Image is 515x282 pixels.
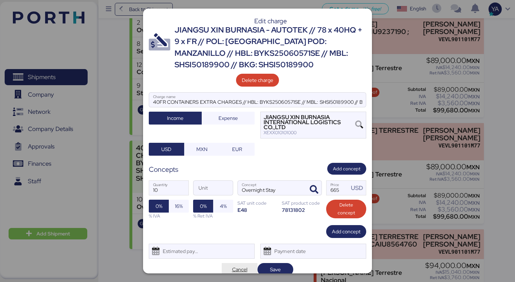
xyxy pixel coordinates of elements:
[219,114,238,122] span: Expense
[282,200,322,206] div: SAT product code
[332,201,360,217] span: Delete concept
[242,76,273,84] span: Delete charge
[237,206,278,213] div: E48
[161,145,171,154] span: USD
[232,265,247,274] span: Cancel
[175,202,183,210] span: 16%
[237,200,278,206] div: SAT unit code
[219,143,255,156] button: EUR
[193,181,233,195] input: Unit
[156,202,162,210] span: 0%
[333,165,360,173] span: Add concept
[149,112,202,125] button: Income
[202,112,255,125] button: Expense
[236,74,279,87] button: Delete charge
[222,263,257,276] button: Cancel
[306,182,322,197] button: ConceptConcept
[149,93,366,107] input: Charge name
[149,164,178,175] div: Concepts
[200,202,207,210] span: 0%
[167,114,183,122] span: Income
[326,200,366,218] button: Delete concept
[175,24,366,71] div: JIANGSU XIN BURNASIA - AUTOTEK // 78 x 40HQ + 9 x FR // POL: [GEOGRAPHIC_DATA] POD: MANZANILLO //...
[238,181,304,195] input: Concept
[257,263,293,276] button: Save
[193,200,213,213] button: 0%
[327,181,349,195] input: Price
[196,145,207,154] span: MXN
[184,143,220,156] button: MXN
[149,200,169,213] button: 0%
[149,181,188,195] input: Quantity
[326,225,366,238] button: Add concept
[327,163,366,175] button: Add concept
[264,130,355,135] div: XEXX010101000
[264,115,355,130] div: JIANGSU XIN BURNASIA INTERNATIONAL LOGISTICS CO.,LTD
[220,202,227,210] span: 4%
[232,145,242,154] span: EUR
[332,227,360,236] span: Add concept
[351,184,366,193] div: USD
[149,213,189,219] div: % IVA
[213,200,233,213] button: 4%
[175,18,366,24] div: Edit charge
[270,265,281,274] span: Save
[149,143,184,156] button: USD
[282,206,322,213] div: 78131802
[169,200,189,213] button: 16%
[193,213,233,219] div: % Ret IVA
